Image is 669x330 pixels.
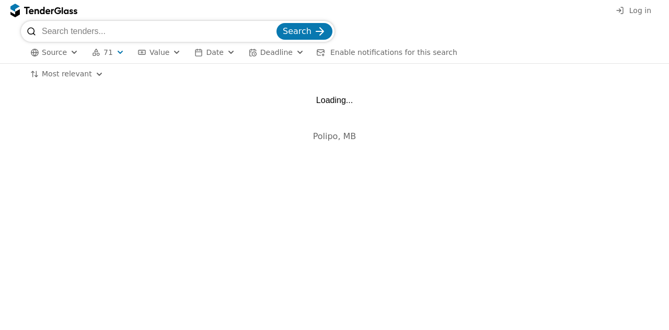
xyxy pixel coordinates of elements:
button: Log in [613,4,654,17]
button: Search [276,23,332,40]
button: 71 [88,46,129,59]
span: Enable notifications for this search [330,48,457,56]
span: 71 [103,48,113,57]
button: Enable notifications for this search [314,46,460,59]
input: Search tenders... [42,21,274,42]
span: Deadline [260,48,293,56]
span: Source [42,48,67,56]
span: Log in [629,6,651,15]
span: Date [206,48,223,56]
button: Source [26,46,83,59]
div: Loading... [316,95,353,105]
button: Date [190,46,239,59]
span: Value [149,48,169,56]
span: Polipo, MB [313,131,356,141]
span: Search [283,26,312,36]
button: Deadline [245,46,308,59]
button: Value [134,46,185,59]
